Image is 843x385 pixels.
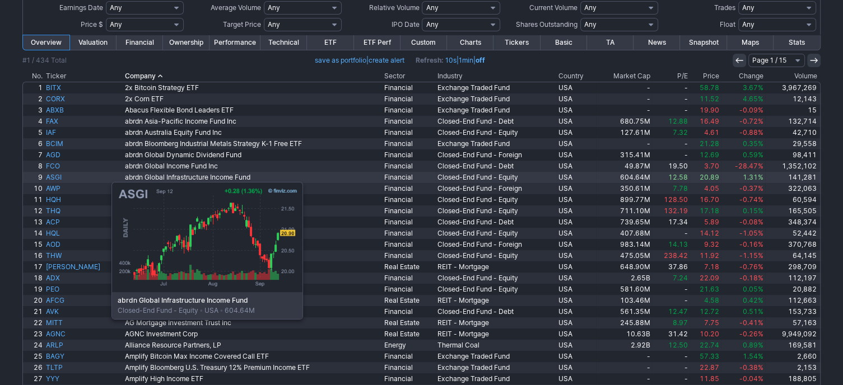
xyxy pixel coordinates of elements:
[690,82,721,93] a: 58.78
[651,284,689,295] a: -
[383,194,436,205] a: Financial
[23,273,44,284] a: 18
[587,35,634,50] a: TA
[690,138,721,149] a: 21.28
[69,35,116,50] a: Valuation
[739,229,763,237] span: -1.05%
[690,105,721,116] a: 19.90
[123,138,383,149] a: abrdn Bloomberg Industrial Metals Strategy K-1 Free ETF
[651,161,689,172] a: 19.50
[123,149,383,161] a: abrdn Global Dynamic Dividend Fund
[651,228,689,239] a: -
[44,284,124,295] a: PEO
[596,217,651,228] a: 739.65M
[383,116,436,127] a: Financial
[596,239,651,250] a: 983.14M
[23,183,44,194] a: 10
[23,149,44,161] a: 7
[765,183,820,194] a: 322,063
[690,284,721,295] a: 21.63
[44,295,124,306] a: AFCG
[596,172,651,183] a: 604.64M
[765,116,820,127] a: 132,714
[765,239,820,250] a: 370,768
[23,250,44,261] a: 16
[23,127,44,138] a: 5
[704,128,719,137] span: 4.61
[44,161,124,172] a: FCO
[557,239,596,250] a: USA
[557,261,596,273] a: USA
[383,161,436,172] a: Financial
[596,93,651,105] a: -
[447,35,493,50] a: Charts
[476,56,485,64] a: off
[557,161,596,172] a: USA
[651,93,689,105] a: -
[739,262,763,271] span: -0.76%
[383,93,436,105] a: Financial
[651,261,689,273] a: 37.86
[596,273,651,284] a: 2.65B
[700,83,719,92] span: 58.78
[765,194,820,205] a: 60,594
[383,105,436,116] a: Financial
[700,173,719,181] span: 20.89
[721,105,765,116] a: -0.09%
[596,149,651,161] a: 315.41M
[383,149,436,161] a: Financial
[765,295,820,306] a: 112,663
[704,296,719,304] span: 4.58
[383,205,436,217] a: Financial
[721,295,765,306] a: 0.42%
[436,261,557,273] a: REIT - Mortgage
[765,105,820,116] a: 15
[315,55,404,66] span: |
[557,295,596,306] a: USA
[743,296,763,304] span: 0.42%
[690,250,721,261] a: 11.92
[664,251,688,260] span: 238.42
[596,205,651,217] a: 711.10M
[436,138,557,149] a: Exchange Traded Fund
[651,194,689,205] a: 128.50
[445,56,457,64] a: 10s
[163,35,209,50] a: Ownership
[541,35,587,50] a: Basic
[23,261,44,273] a: 17
[651,239,689,250] a: 14.13
[117,35,163,50] a: Financial
[557,273,596,284] a: USA
[765,284,820,295] a: 20,882
[557,317,596,328] a: USA
[383,261,436,273] a: Real Estate
[436,149,557,161] a: Closed-End Fund - Foreign
[123,93,383,105] a: 2x Corn ETF
[557,306,596,317] a: USA
[743,151,763,159] span: 0.59%
[383,306,436,317] a: Financial
[680,35,726,50] a: Snapshot
[668,307,688,316] span: 12.47
[765,306,820,317] a: 153,733
[690,273,721,284] a: 22.09
[383,183,436,194] a: Financial
[700,139,719,148] span: 21.28
[651,205,689,217] a: 132.19
[721,306,765,317] a: 0.51%
[700,106,719,114] span: 19.90
[651,116,689,127] a: 12.88
[743,307,763,316] span: 0.51%
[690,239,721,250] a: 9.32
[23,284,44,295] a: 19
[23,295,44,306] a: 20
[721,149,765,161] a: 0.59%
[721,205,765,217] a: 0.15%
[493,35,540,50] a: Tickers
[743,173,763,181] span: 1.31%
[664,206,688,215] span: 132.19
[44,82,124,93] a: BITX
[700,195,719,204] span: 16.70
[743,139,763,148] span: 0.35%
[739,106,763,114] span: -0.09%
